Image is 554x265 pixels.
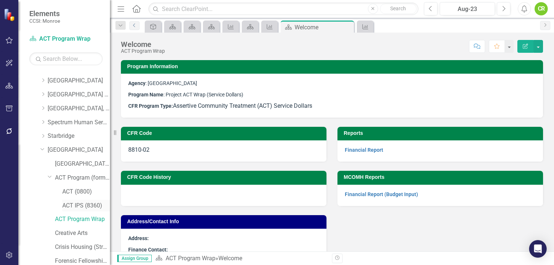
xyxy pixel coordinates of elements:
[440,2,495,15] button: Aug-23
[3,8,17,22] img: ClearPoint Strategy
[128,100,536,110] p: Assertive Community Treatment (ACT) Service Dollars
[128,80,197,86] span: : [GEOGRAPHIC_DATA]
[127,174,323,180] h3: CFR Code History
[117,255,152,262] span: Assign Group
[128,92,243,97] span: : Project ACT Wrap (Service Dollars)
[529,240,547,258] div: Open Intercom Messenger
[55,174,110,182] a: ACT Program (formerly Project Link)
[121,40,165,48] div: Welcome
[128,103,173,109] strong: CFR Program Type:
[380,4,417,14] button: Search
[345,191,418,197] a: Financial Report (Budget Input)
[48,146,110,154] a: [GEOGRAPHIC_DATA]
[128,92,163,97] strong: Program Name
[29,35,103,43] a: ACT Program Wrap
[55,215,110,224] a: ACT Program Wrap
[128,247,168,253] strong: Finance Contact:
[155,254,326,263] div: »
[344,130,539,136] h3: Reports
[166,255,215,262] a: ACT Program Wrap
[48,104,110,113] a: [GEOGRAPHIC_DATA], Inc.
[48,91,110,99] a: [GEOGRAPHIC_DATA] (RRH)
[128,146,149,153] span: 8810-02
[29,52,103,65] input: Search Below...
[128,235,149,241] strong: Address:
[48,132,110,140] a: Starbridge
[127,130,323,136] h3: CFR Code
[62,202,110,210] a: ACT IPS (8360)
[345,147,383,153] a: Financial Report
[344,174,539,180] h3: MCOMH Reports
[121,48,165,54] div: ACT Program Wrap
[48,118,110,127] a: Spectrum Human Services, Inc.
[55,243,110,251] a: Crisis Housing (Strong Ties Comm Support Beds)
[218,255,242,262] div: Welcome
[535,2,548,15] button: CR
[48,77,110,85] a: [GEOGRAPHIC_DATA]
[128,80,145,86] strong: Agency
[29,9,60,18] span: Elements
[55,160,110,168] a: [GEOGRAPHIC_DATA] (MCOMH Internal)
[442,5,492,14] div: Aug-23
[29,18,60,24] small: CCSI: Monroe
[295,23,352,32] div: Welcome
[148,3,418,15] input: Search ClearPoint...
[55,229,110,238] a: Creative Arts
[127,219,323,224] h3: Address/Contact Info
[62,188,110,196] a: ACT (0800)
[390,5,406,11] span: Search
[127,64,539,69] h3: Program Information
